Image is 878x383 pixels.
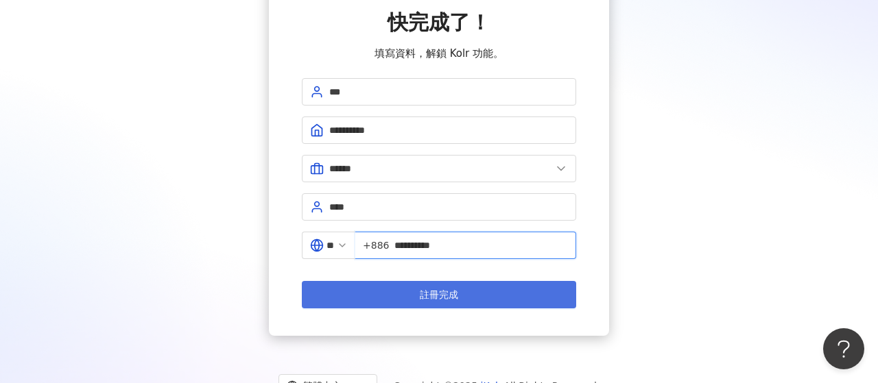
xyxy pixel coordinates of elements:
[388,10,490,34] span: 快完成了！
[823,328,864,369] iframe: Help Scout Beacon - Open
[375,45,503,62] span: 填寫資料，解鎖 Kolr 功能。
[302,281,576,308] button: 註冊完成
[363,238,389,253] span: +886
[420,289,458,300] span: 註冊完成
